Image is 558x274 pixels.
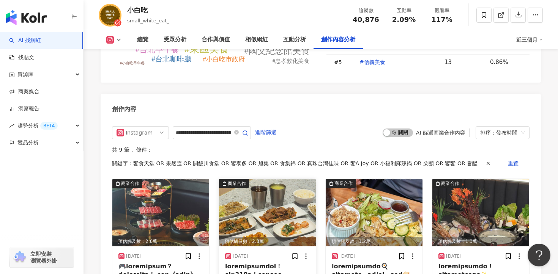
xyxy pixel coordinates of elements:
[432,179,529,246] div: post-image商業合作預估觸及數：1.3萬
[431,16,452,23] span: 117%
[359,59,385,65] span: #信義美食
[321,35,355,44] div: 創作內容分析
[9,37,41,44] a: searchAI 找網紅
[10,247,74,268] a: chrome extension立即安裝 瀏覽器外掛
[17,117,58,134] span: 趨勢分析
[255,126,277,138] button: 進階篩選
[416,130,465,136] div: AI 篩選商業合作內容
[219,179,316,246] img: post-image
[30,251,57,264] span: 立即安裝 瀏覽器外掛
[255,127,276,139] span: 進階篩選
[445,58,484,66] div: 13
[490,58,522,66] div: 0.86%
[112,160,478,166] span: 關鍵字：饗食天堂 OR 果然匯 OR 開飯川食堂 OR 饗泰多 OR 旭集 OR 食集錦 OR 真珠台灣佳味 OR 饗A Joy OR 小福利麻辣鍋 OR 朵頤 OR 饗饗 OR 旨醞
[12,251,27,263] img: chrome extension
[441,180,459,187] div: 商業合作
[112,105,136,113] div: 創作內容
[484,55,530,70] td: 0.86%
[202,35,230,44] div: 合作與價值
[219,179,316,246] div: post-image商業合作預估觸及數：2.3萬
[326,179,422,246] div: post-image商業合作預估觸及數：1.2萬
[273,58,310,64] tspan: #忠孝敦化美食
[427,7,456,14] div: 觀看率
[392,16,416,23] span: 2.09%
[334,180,353,187] div: 商業合作
[528,244,550,266] iframe: Help Scout Beacon - Open
[502,157,525,169] button: 重置
[353,16,379,23] span: 40,876
[121,180,139,187] div: 商業合作
[234,130,239,135] span: close-circle
[151,55,191,63] tspan: #台北咖啡廳
[203,56,245,63] tspan: #小白吃市政府
[432,237,529,246] div: 預估觸及數：1.3萬
[334,58,345,66] div: # 5
[446,253,462,260] div: [DATE]
[339,253,355,260] div: [DATE]
[9,123,14,128] span: rise
[432,179,529,246] img: post-image
[9,88,39,96] a: 商案媒合
[326,179,422,246] img: post-image
[352,7,380,14] div: 追蹤數
[112,179,209,246] div: post-image商業合作預估觸及數：2.6萬
[17,134,39,151] span: 競品分析
[17,66,33,83] span: 資源庫
[283,35,306,44] div: 互動分析
[516,34,543,46] div: 近三個月
[389,7,418,14] div: 互動率
[234,129,239,136] span: close-circle
[126,253,142,260] div: [DATE]
[112,237,209,246] div: 預估觸及數：2.6萬
[480,127,518,139] div: 排序：發布時間
[127,5,169,15] div: 小白吃
[219,237,316,246] div: 預估觸及數：2.3萬
[9,105,39,113] a: 洞察報告
[126,127,150,139] div: Instagram
[164,35,186,44] div: 受眾分析
[137,35,148,44] div: 總覽
[352,55,393,70] button: #信義美食
[228,180,246,187] div: 商業合作
[6,10,47,25] img: logo
[112,147,530,171] div: 共 9 筆 ， 條件：
[136,45,180,54] tspan: #台北早午餐
[120,61,145,65] tspan: #小白吃早午餐
[99,4,121,27] img: KOL Avatar
[326,237,422,246] div: 預估觸及數：1.2萬
[112,179,209,246] img: post-image
[508,158,519,170] span: 重置
[127,18,169,23] span: small_white_eat_
[345,55,438,70] td: #信義美食
[244,46,310,56] tspan: #國父紀念館美食
[9,54,34,61] a: 找貼文
[40,122,58,130] div: BETA
[233,253,248,260] div: [DATE]
[245,35,268,44] div: 相似網紅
